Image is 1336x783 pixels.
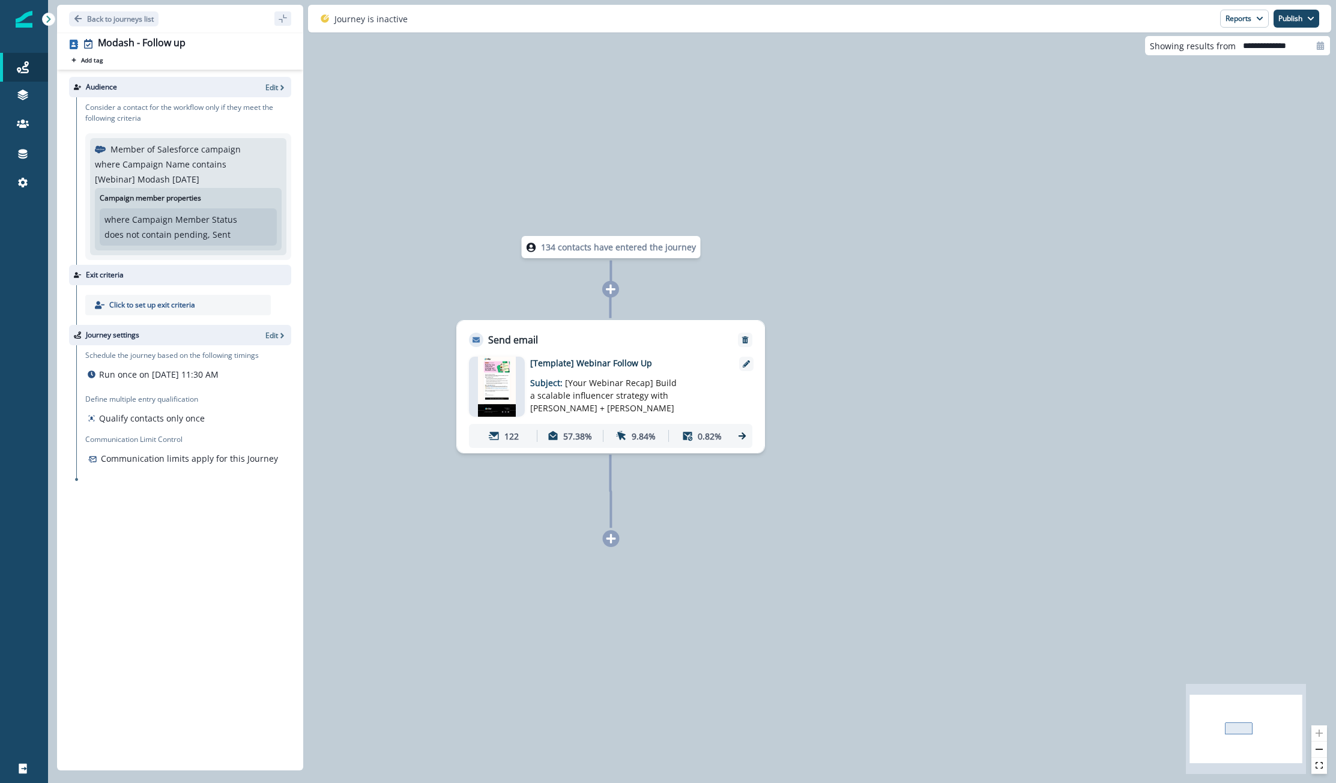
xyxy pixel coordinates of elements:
p: 57.38% [563,430,592,443]
p: Journey settings [86,330,139,340]
button: sidebar collapse toggle [274,11,291,26]
p: 134 contacts have entered the journey [541,241,696,253]
p: Communication Limit Control [85,434,291,445]
p: Qualify contacts only once [99,412,205,425]
p: Back to journeys list [87,14,154,24]
p: Exit criteria [86,270,124,280]
p: pending, Sent [174,228,231,241]
g: Edge from 42d107d5-37cc-413d-bc59-63aab380cbc4 to node-add-under-74584dce-a7c0-48d7-a76d-be8df3a1... [610,455,611,528]
p: Define multiple entry qualification [85,394,207,405]
p: Campaign Name [122,158,190,171]
button: Remove [736,336,755,344]
p: Edit [265,330,278,340]
div: Send emailRemoveemail asset unavailable[Template] Webinar Follow UpSubject: [Your Webinar Recap] ... [456,320,765,453]
p: where [95,158,120,171]
p: Schedule the journey based on the following timings [85,350,259,361]
button: Reports [1220,10,1269,28]
p: Journey is inactive [334,13,408,25]
p: [Template] Webinar Follow Up [530,357,722,369]
div: 134 contacts have entered the journey [496,236,727,258]
p: Edit [265,82,278,92]
p: Member of Salesforce campaign [110,143,241,156]
button: Add tag [69,55,105,65]
img: email asset unavailable [478,357,516,417]
button: fit view [1311,758,1327,774]
span: [Your Webinar Recap] Build a scalable influencer strategy with [PERSON_NAME] + [PERSON_NAME] [530,377,677,414]
p: Communication limits apply for this Journey [101,452,278,465]
p: 122 [504,430,519,443]
p: 9.84% [632,430,656,443]
p: does not contain [104,228,172,241]
p: where [104,213,130,226]
p: Consider a contact for the workflow only if they meet the following criteria [85,102,291,124]
p: contains [192,158,226,171]
p: Showing results from [1150,40,1236,52]
p: Subject: [530,369,680,414]
div: Modash - Follow up [98,37,186,50]
p: Send email [488,333,538,347]
button: Go back [69,11,159,26]
p: [Webinar] Modash [DATE] [95,173,199,186]
p: Click to set up exit criteria [109,300,195,310]
button: zoom out [1311,742,1327,758]
button: Edit [265,330,286,340]
img: Inflection [16,11,32,28]
p: Run once on [DATE] 11:30 AM [99,368,219,381]
p: Add tag [81,56,103,64]
p: Campaign Member Status [132,213,237,226]
p: 0.82% [698,430,722,443]
p: Audience [86,82,117,92]
p: Campaign member properties [100,193,201,204]
button: Publish [1274,10,1319,28]
button: Edit [265,82,286,92]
